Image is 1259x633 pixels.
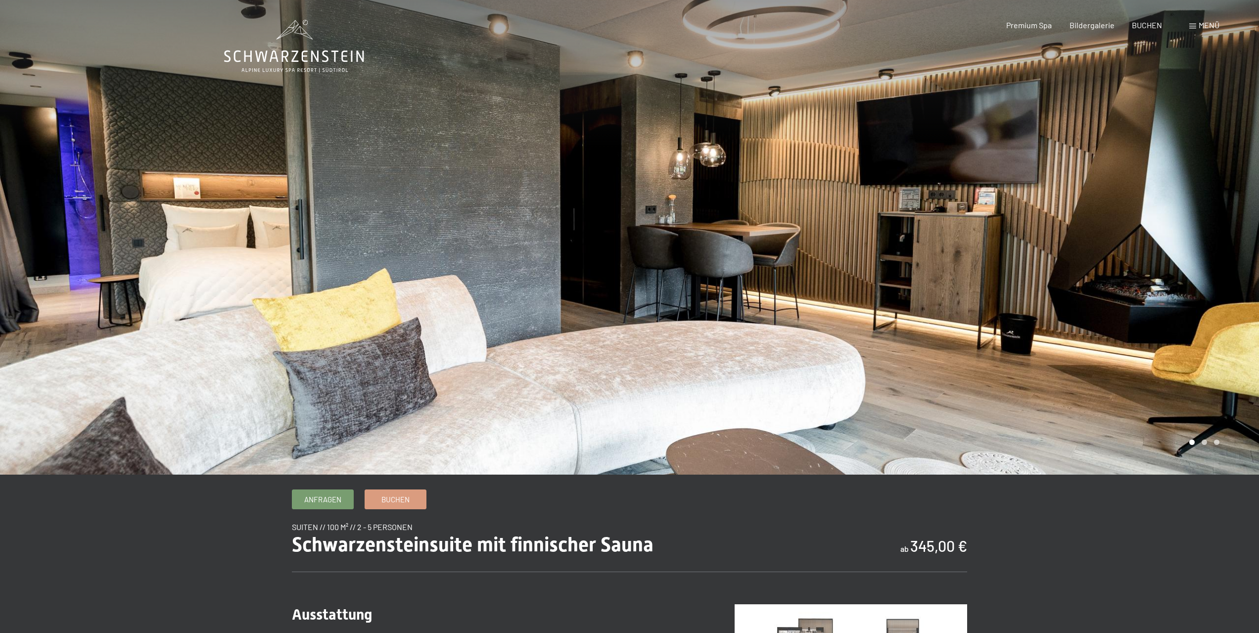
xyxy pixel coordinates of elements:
span: Buchen [381,494,410,505]
span: ab [900,544,909,553]
span: Menü [1199,20,1219,30]
b: 345,00 € [910,537,967,555]
a: Anfragen [292,490,353,509]
a: Bildergalerie [1070,20,1115,30]
span: Suiten // 100 m² // 2 - 5 Personen [292,522,413,532]
a: Buchen [365,490,426,509]
span: Anfragen [304,494,341,505]
a: BUCHEN [1132,20,1162,30]
span: Ausstattung [292,606,372,623]
span: Schwarzensteinsuite mit finnischer Sauna [292,533,653,556]
a: Premium Spa [1006,20,1052,30]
